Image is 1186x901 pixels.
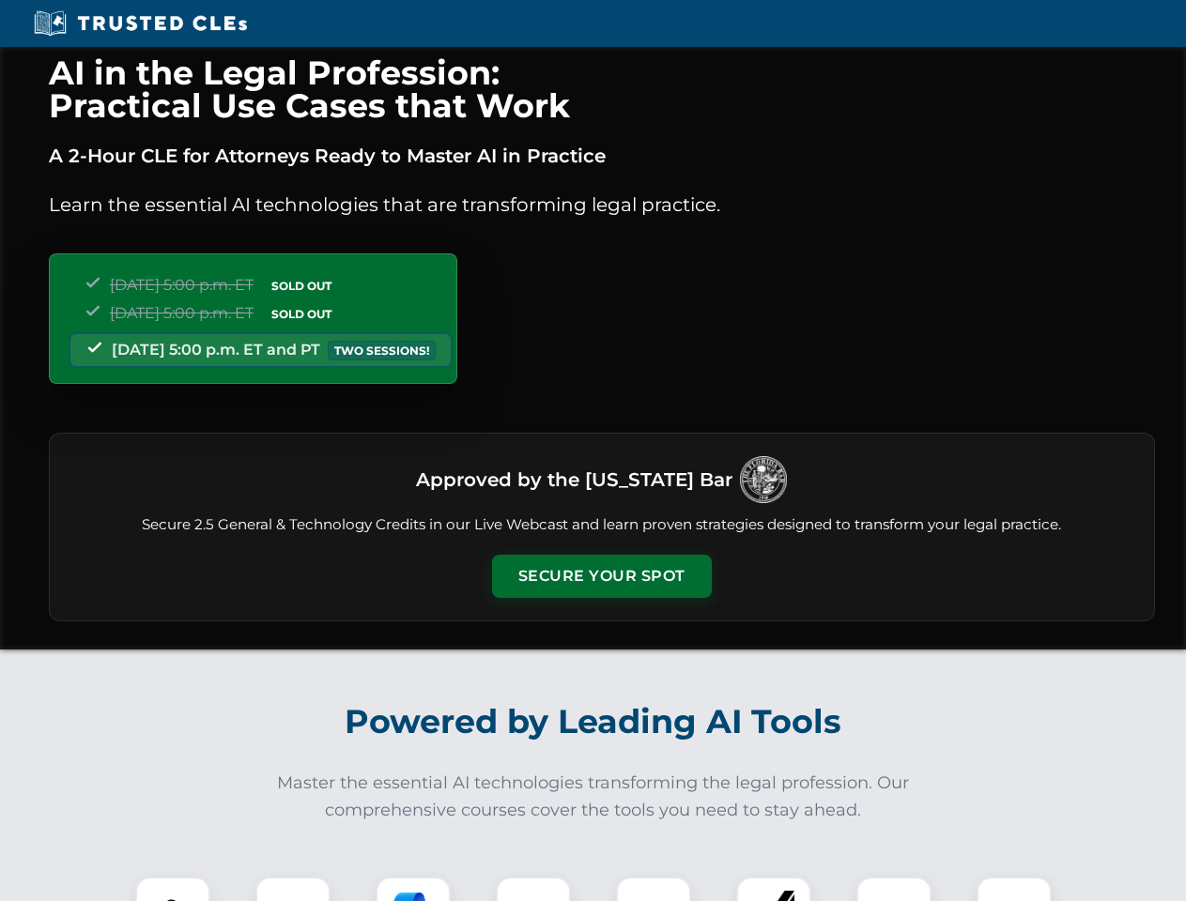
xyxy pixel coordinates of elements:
img: Logo [740,456,787,503]
img: Trusted CLEs [28,9,253,38]
button: Secure Your Spot [492,555,712,598]
p: Master the essential AI technologies transforming the legal profession. Our comprehensive courses... [265,770,922,824]
h1: AI in the Legal Profession: Practical Use Cases that Work [49,56,1155,122]
span: [DATE] 5:00 p.m. ET [110,276,254,294]
h2: Powered by Leading AI Tools [73,689,1114,755]
span: SOLD OUT [265,276,338,296]
p: Secure 2.5 General & Technology Credits in our Live Webcast and learn proven strategies designed ... [72,514,1132,536]
p: A 2-Hour CLE for Attorneys Ready to Master AI in Practice [49,141,1155,171]
span: SOLD OUT [265,304,338,324]
p: Learn the essential AI technologies that are transforming legal practice. [49,190,1155,220]
span: [DATE] 5:00 p.m. ET [110,304,254,322]
h3: Approved by the [US_STATE] Bar [416,463,732,496]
